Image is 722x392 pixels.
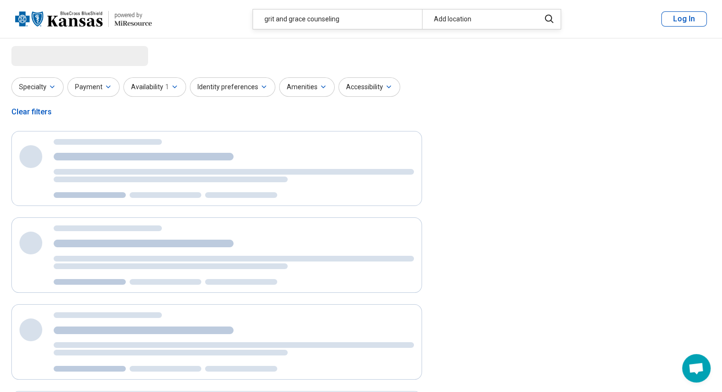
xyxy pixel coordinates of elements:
[253,9,422,29] div: grit and grace counseling
[165,82,169,92] span: 1
[11,46,91,65] span: Loading...
[279,77,335,97] button: Amenities
[422,9,534,29] div: Add location
[338,77,400,97] button: Accessibility
[15,8,103,30] img: Blue Cross Blue Shield Kansas
[11,77,64,97] button: Specialty
[123,77,186,97] button: Availability1
[661,11,707,27] button: Log In
[190,77,275,97] button: Identity preferences
[11,101,52,123] div: Clear filters
[114,11,152,19] div: powered by
[682,354,711,383] div: Open chat
[15,8,152,30] a: Blue Cross Blue Shield Kansaspowered by
[67,77,120,97] button: Payment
